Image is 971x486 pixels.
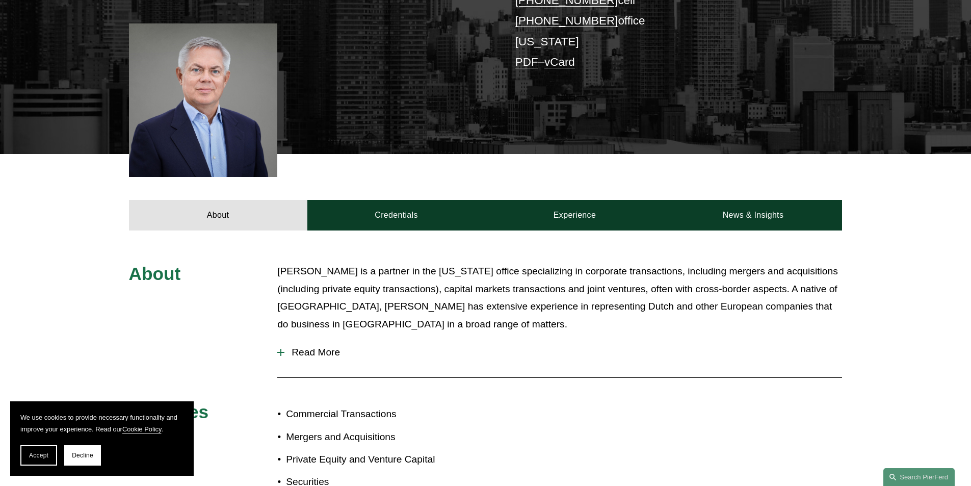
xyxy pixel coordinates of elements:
[515,56,538,68] a: PDF
[20,445,57,466] button: Accept
[883,468,955,486] a: Search this site
[64,445,101,466] button: Decline
[286,405,485,423] p: Commercial Transactions
[277,263,842,333] p: [PERSON_NAME] is a partner in the [US_STATE] office specializing in corporate transactions, inclu...
[286,451,485,469] p: Private Equity and Venture Capital
[129,264,181,284] span: About
[72,452,93,459] span: Decline
[515,14,618,27] a: [PHONE_NUMBER]
[307,200,486,231] a: Credentials
[284,347,842,358] span: Read More
[122,425,162,433] a: Cookie Policy
[29,452,48,459] span: Accept
[486,200,664,231] a: Experience
[20,412,183,435] p: We use cookies to provide necessary functionality and improve your experience. Read our .
[286,428,485,446] p: Mergers and Acquisitions
[544,56,575,68] a: vCard
[10,401,194,476] section: Cookie banner
[664,200,842,231] a: News & Insights
[277,339,842,366] button: Read More
[129,200,307,231] a: About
